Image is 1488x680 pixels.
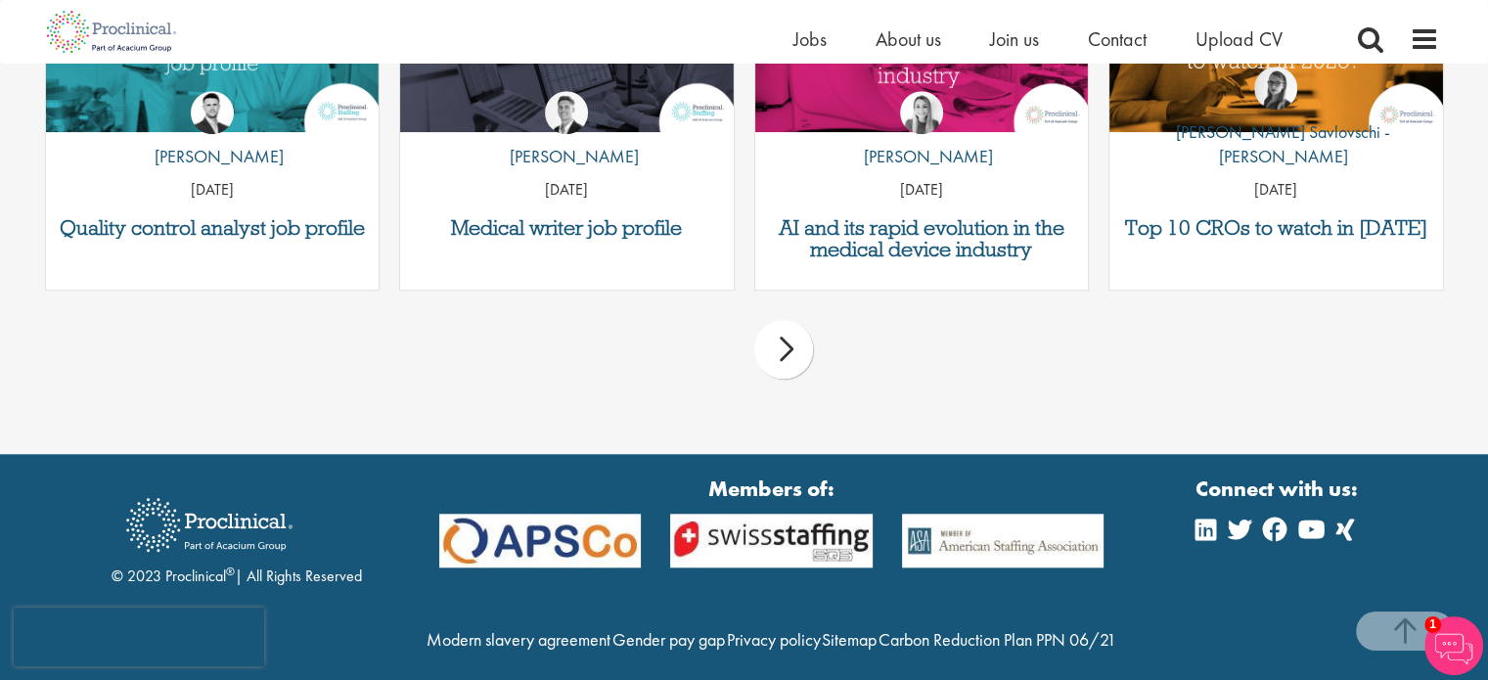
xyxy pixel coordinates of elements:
p: [PERSON_NAME] [495,144,639,169]
a: George Watson [PERSON_NAME] [495,91,639,179]
span: 1 [1424,616,1441,633]
a: AI and its rapid evolution in the medical device industry [765,217,1079,260]
sup: ® [226,564,235,579]
p: [DATE] [400,179,734,202]
strong: Members of: [439,474,1105,504]
iframe: reCAPTCHA [14,608,264,666]
img: Proclinical Recruitment [112,484,307,566]
a: Gender pay gap [612,628,725,651]
a: About us [876,26,941,52]
a: Modern slavery agreement [427,628,610,651]
a: Theodora Savlovschi - Wicks [PERSON_NAME] Savlovschi - [PERSON_NAME] [1109,67,1443,179]
a: Medical writer job profile [410,217,724,239]
img: APSCo [887,514,1119,567]
a: Sitemap [822,628,877,651]
img: Joshua Godden [191,91,234,134]
p: [DATE] [755,179,1089,202]
div: © 2023 Proclinical | All Rights Reserved [112,483,362,588]
a: Hannah Burke [PERSON_NAME] [849,91,993,179]
p: [PERSON_NAME] [140,144,284,169]
a: Contact [1088,26,1147,52]
a: Join us [990,26,1039,52]
a: Quality control analyst job profile [56,217,370,239]
p: [PERSON_NAME] Savlovschi - [PERSON_NAME] [1109,119,1443,169]
img: Chatbot [1424,616,1483,675]
img: Theodora Savlovschi - Wicks [1254,67,1297,110]
p: [DATE] [46,179,380,202]
p: [DATE] [1109,179,1443,202]
img: APSCo [655,514,887,567]
a: Privacy policy [726,628,820,651]
a: Upload CV [1195,26,1283,52]
a: Joshua Godden [PERSON_NAME] [140,91,284,179]
p: [PERSON_NAME] [849,144,993,169]
strong: Connect with us: [1195,474,1362,504]
img: George Watson [545,91,588,134]
div: next [754,320,813,379]
img: APSCo [425,514,656,567]
a: Top 10 CROs to watch in [DATE] [1119,217,1433,239]
a: Jobs [793,26,827,52]
img: Hannah Burke [900,91,943,134]
a: Carbon Reduction Plan PPN 06/21 [879,628,1116,651]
